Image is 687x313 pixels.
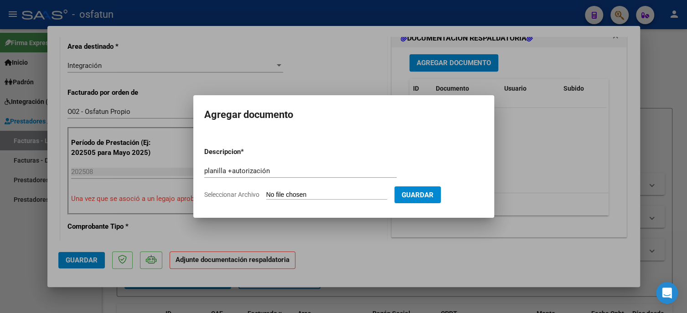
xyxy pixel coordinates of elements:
[204,147,288,157] p: Descripcion
[204,191,259,198] span: Seleccionar Archivo
[656,282,678,304] div: Open Intercom Messenger
[204,106,483,123] h2: Agregar documento
[394,186,441,203] button: Guardar
[402,191,434,199] span: Guardar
